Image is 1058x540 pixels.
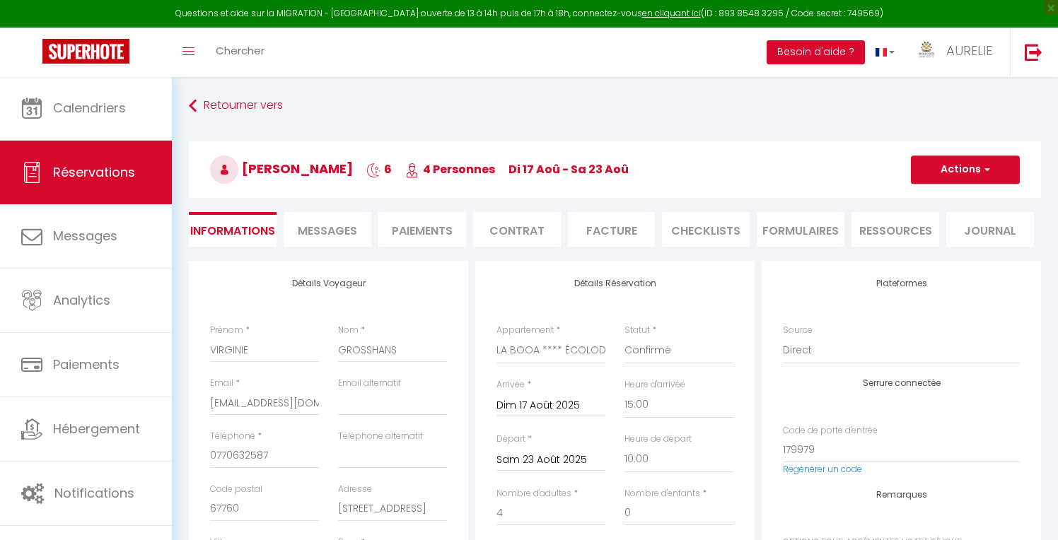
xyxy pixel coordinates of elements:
[53,163,135,181] span: Réservations
[905,28,1010,77] a: ... AURELIE
[473,212,561,247] li: Contrat
[53,227,117,245] span: Messages
[496,433,525,446] label: Départ
[53,420,140,438] span: Hébergement
[946,212,1034,247] li: Journal
[767,40,865,64] button: Besoin d'aide ?
[378,212,466,247] li: Paiements
[210,377,233,390] label: Email
[642,7,701,19] a: en cliquant ici
[496,324,554,337] label: Appartement
[53,356,120,373] span: Paiements
[783,278,1020,288] h4: Plateformes
[783,378,1020,388] h4: Serrure connectée
[53,291,110,309] span: Analytics
[496,378,525,392] label: Arrivée
[338,483,372,496] label: Adresse
[851,212,939,247] li: Ressources
[757,212,844,247] li: FORMULAIRES
[508,161,629,177] span: di 17 Aoû - sa 23 Aoû
[783,324,813,337] label: Source
[298,223,357,239] span: Messages
[205,28,275,77] a: Chercher
[210,160,353,177] span: [PERSON_NAME]
[338,324,359,337] label: Nom
[210,483,262,496] label: Code postal
[210,430,255,443] label: Téléphone
[916,40,937,61] img: ...
[338,377,401,390] label: Email alternatif
[568,212,656,247] li: Facture
[189,212,277,247] li: Informations
[783,490,1020,500] h4: Remarques
[624,378,685,392] label: Heure d'arrivée
[189,93,1041,119] a: Retourner vers
[366,161,392,177] span: 6
[946,42,992,59] span: AURELIE
[216,43,264,58] span: Chercher
[783,424,878,438] label: Code de porte d'entrée
[496,278,733,288] h4: Détails Réservation
[662,212,750,247] li: CHECKLISTS
[54,484,134,502] span: Notifications
[496,487,571,500] label: Nombre d'adultes
[405,161,495,177] span: 4 Personnes
[624,324,650,337] label: Statut
[53,99,126,117] span: Calendriers
[783,463,862,475] a: Regénérer un code
[210,278,447,288] h4: Détails Voyageur
[1025,43,1042,61] img: logout
[42,39,129,64] img: Super Booking
[338,430,423,443] label: Téléphone alternatif
[911,155,1020,184] button: Actions
[624,433,692,446] label: Heure de départ
[210,324,243,337] label: Prénom
[624,487,700,500] label: Nombre d'enfants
